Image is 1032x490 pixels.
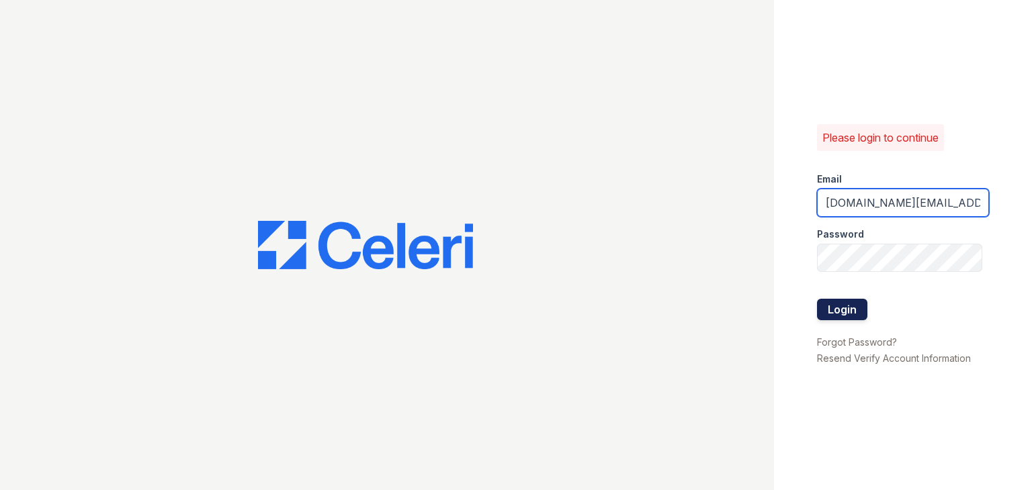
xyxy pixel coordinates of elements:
button: Login [817,299,867,320]
p: Please login to continue [822,130,939,146]
a: Forgot Password? [817,336,897,348]
img: CE_Logo_Blue-a8612792a0a2168367f1c8372b55b34899dd931a85d93a1a3d3e32e68fde9ad4.png [258,221,473,269]
label: Password [817,228,864,241]
label: Email [817,173,842,186]
a: Resend Verify Account Information [817,352,971,364]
